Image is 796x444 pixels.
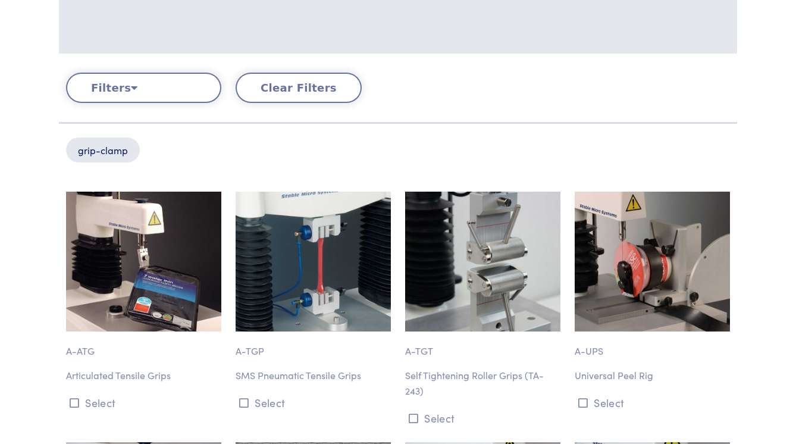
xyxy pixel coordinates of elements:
[66,192,221,332] img: grip-a_atg-articulated-tensile-grips-2.jpg
[405,192,560,332] img: grip-a-tgt-self-tightening-roller-grips-2.jpg
[236,73,362,103] button: Clear Filters
[236,192,391,332] img: grip-a_tgp-pneumatic-tensile-grips-2.jpg
[575,192,730,332] img: grip-a_ups-universal-peel-rig-2.jpg
[405,408,560,428] button: Select
[236,393,391,412] button: Select
[236,332,391,359] p: A-TGP
[66,332,221,359] p: A-ATG
[66,368,221,383] p: Articulated Tensile Grips
[66,137,140,162] p: grip-clamp
[575,332,730,359] p: A-UPS
[575,393,730,412] button: Select
[66,73,221,103] button: Filters
[405,332,560,359] p: A-TGT
[575,368,730,383] p: Universal Peel Rig
[405,368,560,398] p: Self Tightening Roller Grips (TA-243)
[236,368,391,383] p: SMS Pneumatic Tensile Grips
[66,393,221,412] button: Select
